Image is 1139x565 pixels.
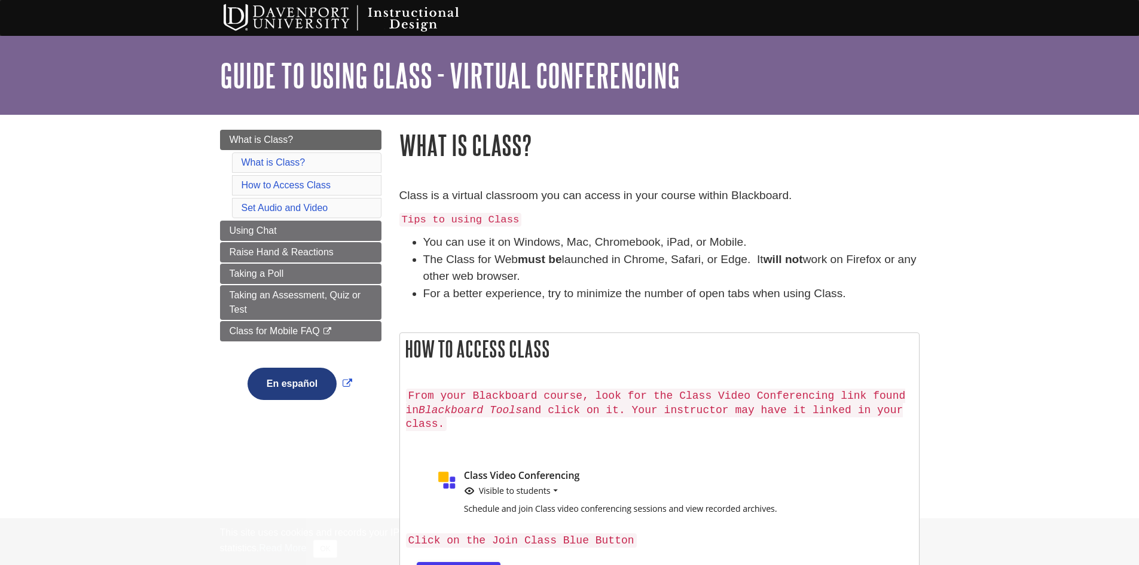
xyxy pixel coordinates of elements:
[406,389,906,432] code: From your Blackboard course, look for the Class Video Conferencing link found in and click on it....
[230,225,277,236] span: Using Chat
[230,290,361,314] span: Taking an Assessment, Quiz or Test
[230,135,294,145] span: What is Class?
[220,130,381,150] a: What is Class?
[248,368,337,400] button: En español
[230,247,334,257] span: Raise Hand & Reactions
[220,526,920,558] div: This site uses cookies and records your IP address for usage statistics. Additionally, we use Goo...
[406,533,637,548] code: Click on the Join Class Blue Button
[242,203,328,213] a: Set Audio and Video
[230,326,320,336] span: Class for Mobile FAQ
[242,157,306,167] a: What is Class?
[242,180,331,190] a: How to Access Class
[220,285,381,320] a: Taking an Assessment, Quiz or Test
[419,404,522,416] em: Blackboard Tools
[214,3,501,33] img: Davenport University Instructional Design
[423,251,920,286] li: The Class for Web launched in Chrome, Safari, or Edge. It work on Firefox or any other web browser.
[230,268,284,279] span: Taking a Poll
[220,130,381,420] div: Guide Page Menu
[220,264,381,284] a: Taking a Poll
[220,321,381,341] a: Class for Mobile FAQ
[518,253,562,265] strong: must be
[220,242,381,262] a: Raise Hand & Reactions
[259,543,306,553] a: Read More
[764,253,803,265] strong: will not
[220,57,680,94] a: Guide to Using Class - Virtual Conferencing
[399,213,522,227] code: Tips to using Class
[423,234,920,251] li: You can use it on Windows, Mac, Chromebook, iPad, or Mobile.
[399,187,920,204] p: Class is a virtual classroom you can access in your course within Blackboard.
[423,285,920,303] li: For a better experience, try to minimize the number of open tabs when using Class.
[406,460,852,527] img: class
[220,221,381,241] a: Using Chat
[400,333,919,365] h2: How to Access Class
[245,378,355,389] a: Link opens in new window
[313,540,337,558] button: Close
[322,328,332,335] i: This link opens in a new window
[399,130,920,160] h1: What is Class?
